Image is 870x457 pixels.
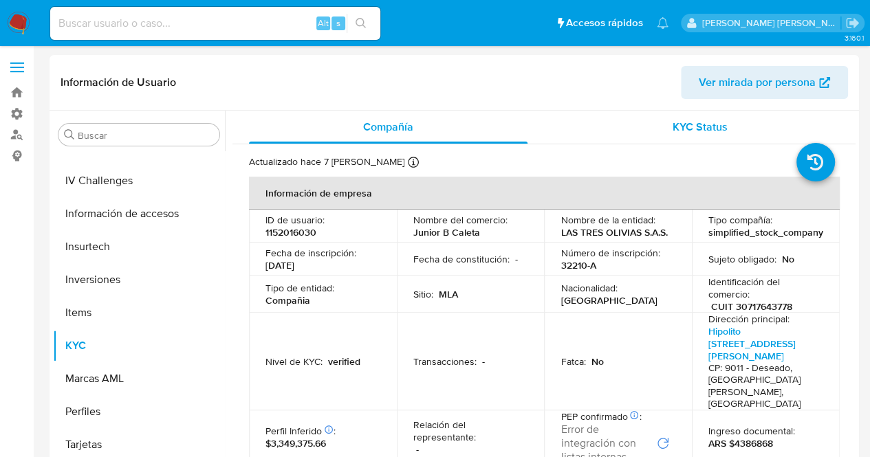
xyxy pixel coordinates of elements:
[53,263,225,296] button: Inversiones
[708,214,772,226] p: Tipo compañía :
[657,17,668,29] a: Notificaciones
[265,436,326,450] span: $3,349,375.66
[265,214,325,226] p: ID de usuario :
[249,155,404,168] p: Actualizado hace 7 [PERSON_NAME]
[439,288,458,300] p: MLA
[561,247,660,259] p: Número de inscripción :
[561,282,617,294] p: Nacionalidad :
[591,355,603,368] p: No
[61,76,176,89] h1: Información de Usuario
[265,425,336,437] p: Perfil Inferido :
[347,14,375,33] button: search-icon
[561,214,655,226] p: Nombre de la entidad :
[561,226,667,238] p: LAS TRES OLIVIAS S.A.S.
[702,16,841,30] p: daniel.izarra@mercadolibre.com
[53,296,225,329] button: Items
[249,177,840,210] th: Información de empresa
[64,129,75,140] button: Buscar
[482,355,485,368] p: -
[845,16,860,30] a: Salir
[53,329,225,362] button: KYC
[265,282,334,294] p: Tipo de entidad :
[708,313,790,325] p: Dirección principal :
[708,437,773,449] p: ARS $4386868
[413,226,480,238] p: Junior B Caleta
[328,355,360,368] p: verified
[53,164,225,197] button: IV Challenges
[561,410,641,423] p: PEP confirmado :
[413,214,508,226] p: Nombre del comercio :
[561,259,596,271] p: 32210-A
[711,300,792,313] p: CUIT 30717643778
[708,276,823,300] p: Identificación del comercio :
[265,355,323,368] p: Nivel de KYC :
[416,443,419,456] p: -
[413,419,528,443] p: Relación del representante :
[53,230,225,263] button: Insurtech
[699,66,816,99] span: Ver mirada por persona
[53,395,225,428] button: Perfiles
[673,119,728,135] span: KYC Status
[53,197,225,230] button: Información de accesos
[78,129,214,142] input: Buscar
[336,16,340,30] span: s
[265,226,316,238] p: 1152016030
[566,16,643,30] span: Accesos rápidos
[50,14,380,32] input: Buscar usuario o caso...
[708,362,818,410] h4: CP: 9011 - Deseado, [GEOGRAPHIC_DATA][PERSON_NAME], [GEOGRAPHIC_DATA]
[413,288,433,300] p: Sitio :
[708,226,823,238] p: simplified_stock_company
[561,294,657,306] p: [GEOGRAPHIC_DATA]
[53,362,225,395] button: Marcas AML
[413,355,477,368] p: Transacciones :
[265,247,356,259] p: Fecha de inscripción :
[561,355,585,368] p: Fatca :
[782,253,794,265] p: No
[708,253,776,265] p: Sujeto obligado :
[708,324,796,363] a: Hipolito [STREET_ADDRESS][PERSON_NAME]
[708,425,795,437] p: Ingreso documental :
[265,294,310,306] p: Compañia
[413,253,510,265] p: Fecha de constitución :
[515,253,518,265] p: -
[265,259,294,271] p: [DATE]
[318,16,329,30] span: Alt
[363,119,413,135] span: Compañía
[681,66,848,99] button: Ver mirada por persona
[656,436,670,450] button: Reintentar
